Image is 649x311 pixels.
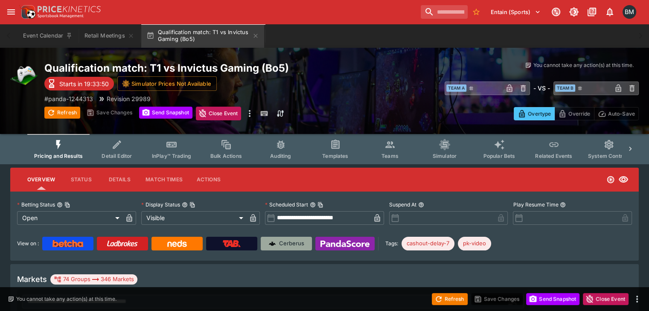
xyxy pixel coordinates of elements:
p: Betting Status [17,201,55,208]
h6: - VS - [533,84,550,93]
p: You cannot take any action(s) at this time. [533,61,634,69]
button: Display StatusCopy To Clipboard [182,202,188,208]
div: Start From [514,107,639,120]
p: Scheduled Start [265,201,308,208]
span: InPlay™ Trading [152,153,191,159]
button: No Bookmarks [469,5,483,19]
button: Copy To Clipboard [189,202,195,208]
span: Popular Bets [483,153,515,159]
button: Toggle light/dark mode [566,4,582,20]
img: PriceKinetics Logo [19,3,36,20]
a: Cerberus [261,237,312,250]
button: more [632,294,642,304]
p: Cerberus [279,239,304,248]
span: Pricing and Results [34,153,83,159]
button: Connected to PK [548,4,564,20]
p: You cannot take any action(s) at this time. [16,295,116,303]
span: Bulk Actions [210,153,242,159]
label: View on : [17,237,39,250]
div: Betting Target: cerberus [458,237,491,250]
p: Display Status [141,201,180,208]
button: Details [100,169,139,190]
button: Refresh [44,107,80,119]
button: Override [554,107,594,120]
button: Overtype [514,107,555,120]
span: Related Events [535,153,572,159]
img: TabNZ [223,240,241,247]
label: Tags: [385,237,398,250]
button: Qualification match: T1 vs Invictus Gaming (Bo5) [141,24,264,48]
span: Teams [381,153,399,159]
img: Ladbrokes [107,240,138,247]
span: Team B [555,84,575,92]
span: pk-video [458,239,491,248]
button: Match Times [139,169,189,190]
button: Select Tenant [486,5,546,19]
svg: Visible [618,174,629,185]
p: Auto-Save [608,109,635,118]
button: Simulator Prices Not Available [117,76,217,91]
button: Play Resume Time [560,202,566,208]
button: Notifications [602,4,617,20]
span: Detail Editor [102,153,132,159]
img: Neds [167,240,186,247]
button: Scheduled StartCopy To Clipboard [310,202,316,208]
button: Status [62,169,100,190]
img: PriceKinetics [38,6,101,12]
span: cashout-delay-7 [402,239,454,248]
button: Betting StatusCopy To Clipboard [57,202,63,208]
button: Event Calendar [18,24,78,48]
input: search [421,5,468,19]
button: Close Event [196,107,242,120]
button: Send Snapshot [526,293,579,305]
div: Open [17,211,122,225]
button: Copy To Clipboard [317,202,323,208]
img: Panda Score [320,240,370,247]
div: Event type filters [27,134,622,164]
button: Copy To Clipboard [64,202,70,208]
div: Byron Monk [623,5,636,19]
svg: Open [606,175,615,184]
span: Auditing [270,153,291,159]
p: Revision 29989 [107,94,151,103]
p: Override [568,109,590,118]
h5: Markets [17,274,47,284]
img: esports.png [10,61,38,89]
p: Starts in 19:33:50 [59,79,109,88]
button: Overview [20,169,62,190]
h2: Copy To Clipboard [44,61,391,75]
p: Play Resume Time [513,201,558,208]
p: Copy To Clipboard [44,94,93,103]
div: Visible [141,211,247,225]
button: Suspend At [418,202,424,208]
span: Templates [322,153,348,159]
span: Simulator [433,153,457,159]
div: 74 Groups 346 Markets [54,274,134,285]
button: Send Snapshot [139,107,192,119]
img: Sportsbook Management [38,14,84,18]
button: more [244,107,255,120]
img: Cerberus [269,240,276,247]
button: Auto-Save [594,107,639,120]
button: Byron Monk [620,3,639,21]
button: Refresh [432,293,468,305]
div: Betting Target: cerberus [402,237,454,250]
p: Overtype [528,109,551,118]
button: Actions [189,169,228,190]
button: Documentation [584,4,600,20]
span: System Controls [588,153,630,159]
button: open drawer [3,4,19,20]
span: Team A [446,84,466,92]
p: Suspend At [389,201,416,208]
img: Betcha [52,240,83,247]
button: Close Event [583,293,629,305]
button: Retail Meetings [79,24,139,48]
